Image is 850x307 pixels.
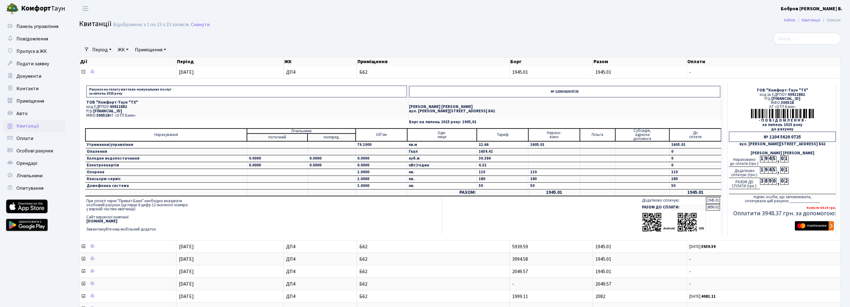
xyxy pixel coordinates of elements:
[820,17,841,24] li: Список
[701,244,716,249] b: 5939.59
[776,178,780,185] div: ,
[359,257,507,262] span: Б62
[510,57,593,66] th: Борг
[615,128,670,141] td: Субсидія, адресна допомога
[407,183,477,189] td: кв.
[85,141,247,148] td: Утримання/управління
[689,294,716,299] small: [DATE]:
[16,48,47,55] span: Пропуск в ЖК
[407,176,477,183] td: кв.
[247,162,307,169] td: 0.0000
[176,57,284,66] th: Період
[96,113,109,118] span: 300528
[3,182,65,194] a: Опитування
[407,148,477,155] td: Гкал
[3,82,65,95] a: Контакти
[286,269,354,274] span: ДП4
[356,162,407,169] td: 0.0000
[409,86,720,97] p: № 1204 5620 0725
[85,155,247,162] td: Холодне водопостачання
[179,243,194,250] span: [DATE]
[16,23,58,30] span: Панель управління
[247,133,307,141] td: поточний
[286,281,354,286] span: ДП4
[669,162,721,169] td: 0
[669,128,721,141] td: До cплати
[85,148,247,155] td: Опалення
[86,109,407,113] p: Р/р:
[788,92,805,97] span: 40912882
[85,196,442,235] td: При оплаті через "Приват-Банк" необхідно вказувати особовий рахунок (це перші 8 цифр 12-значного ...
[3,70,65,82] a: Документи
[407,155,477,162] td: куб.м
[764,156,768,162] div: 9
[595,281,611,287] span: 2049.57
[528,128,580,141] td: Нарахо- вано
[409,109,720,113] p: вул. [PERSON_NAME][STREET_ADDRESS] Б62
[179,268,194,275] span: [DATE]
[729,132,836,142] div: № 1204 5620 0725
[642,212,704,232] img: apps-qrcodes.png
[669,148,721,155] td: 0
[356,169,407,176] td: 1.0000
[477,148,528,155] td: 1654.41
[3,107,65,120] a: Авто
[701,294,716,299] b: 4081.11
[768,156,772,162] div: 4
[772,178,776,185] div: 0
[3,157,65,170] a: Орендарі
[772,156,776,162] div: 5
[110,104,127,109] span: 40912882
[776,156,780,163] div: ,
[86,218,117,224] b: [DOMAIN_NAME]
[477,169,528,176] td: 110
[3,45,65,58] a: Пропуск в ЖК
[86,105,407,109] p: код ЄДРПОУ:
[729,119,836,123] div: - П О В І Д О М Л Е Н Н Я -
[669,141,721,148] td: 1605.01
[3,20,65,33] a: Панель управління
[284,57,357,66] th: ЖК
[21,3,51,13] b: Комфорт
[356,183,407,189] td: 1.0000
[356,128,407,141] td: Об'єм
[512,69,528,76] span: 1945.01
[477,155,528,162] td: 30.384
[669,155,721,162] td: 0
[706,204,720,211] td: 3890.02
[729,151,836,155] div: [PERSON_NAME] [PERSON_NAME]
[773,33,841,44] input: Пошук...
[669,169,721,176] td: 110
[3,132,65,145] a: Оплати
[79,18,111,29] span: Квитанції
[16,85,39,92] span: Контакти
[247,155,307,162] td: 0.0000
[78,3,93,14] button: Переключити навігацію
[512,256,528,263] span: 3994.58
[85,176,247,183] td: Консьєрж-сервіс
[729,127,836,131] div: до рахунку
[595,293,605,300] span: 2082
[80,57,176,66] th: Дії
[781,5,843,12] a: Бобров [PERSON_NAME] В.
[16,98,44,105] span: Приміщення
[795,221,834,230] img: Masterpass
[16,73,41,80] span: Документи
[784,178,788,185] div: 2
[86,100,407,105] p: ТОВ "Комфорт-Таун "ТХ"
[641,197,706,204] td: Додатково сплачую:
[3,95,65,107] a: Приміщення
[3,33,65,45] a: Повідомлення
[477,183,528,189] td: 50
[729,167,760,178] div: Додатково сплачую (грн.):
[729,93,836,97] div: код за ЄДРПОУ:
[776,167,780,174] div: ,
[807,205,836,210] b: Комісія: 58.35 грн.
[595,268,611,275] span: 1945.01
[93,108,122,114] span: [FINANCIAL_ID]
[179,69,194,76] span: [DATE]
[407,162,477,169] td: кВт/годин
[86,86,407,97] p: Рахунок на сплату житлово-комунальних послуг за липень 2025 року
[179,256,194,263] span: [DATE]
